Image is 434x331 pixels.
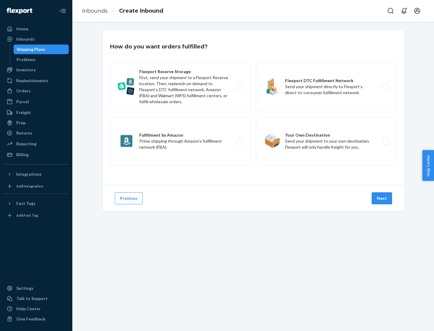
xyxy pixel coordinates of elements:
div: Talk to Support [16,295,48,302]
div: Parcel [16,99,29,105]
button: Help Center [422,150,434,181]
a: Shipping Plans [14,45,69,54]
div: Add Fast Tag [16,213,38,218]
div: Home [16,26,28,32]
a: Prep [4,118,69,128]
div: Shipping Plans [17,46,45,52]
a: Inbounds [4,34,69,44]
a: Add Fast Tag [4,211,69,220]
button: Previous [115,192,143,204]
a: Problems [14,55,69,64]
div: Freight [16,110,31,116]
a: Orders [4,86,69,96]
div: Help Center [16,306,41,312]
div: Inventory [16,67,36,73]
div: Returns [16,130,32,136]
div: Prep [16,120,26,126]
a: Replenishments [4,76,69,85]
a: Talk to Support [4,294,69,303]
button: Open notifications [398,5,410,17]
a: Create Inbound [119,8,163,14]
ol: breadcrumbs [77,2,168,20]
button: Integrations [4,169,69,179]
button: Give Feedback [4,314,69,324]
div: Fast Tags [16,200,36,206]
h3: How do you want orders fulfilled? [110,43,208,51]
a: Inventory [4,65,69,75]
button: Open account menu [411,5,423,17]
a: Returns [4,128,69,138]
button: Open Search Box [385,5,397,17]
img: Flexport logo [7,8,32,14]
a: Settings [4,283,69,293]
div: Add Integration [16,184,43,189]
a: Inbounds [82,8,108,14]
a: Billing [4,150,69,159]
a: Reporting [4,139,69,149]
button: Fast Tags [4,199,69,208]
div: Inbounds [16,36,35,42]
div: Orders [16,88,31,94]
div: Give Feedback [16,316,46,322]
div: Replenishments [16,78,48,84]
a: Parcel [4,97,69,107]
div: Billing [16,152,29,158]
div: Reporting [16,141,36,147]
div: Integrations [16,171,42,177]
a: Add Integration [4,181,69,191]
div: Settings [16,285,33,291]
a: Freight [4,108,69,117]
a: Home [4,24,69,34]
button: Close Navigation [57,5,69,17]
div: Problems [17,57,36,63]
button: Next [372,192,392,204]
a: Help Center [4,304,69,314]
